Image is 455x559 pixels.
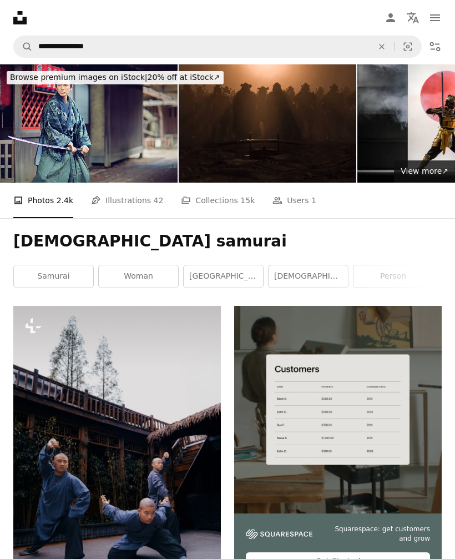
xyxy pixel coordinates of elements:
[234,306,442,513] img: file-1747939376688-baf9a4a454ffimage
[394,160,455,183] a: View more↗
[401,167,448,175] span: View more ↗
[353,265,433,288] a: person
[424,7,446,29] button: Menu
[370,36,394,57] button: Clear
[91,183,163,218] a: Illustrations 42
[272,183,316,218] a: Users 1
[7,71,224,84] div: 20% off at iStock ↗
[181,183,255,218] a: Collections 15k
[184,265,263,288] a: [GEOGRAPHIC_DATA]
[10,73,147,82] span: Browse premium images on iStock |
[402,7,424,29] button: Language
[99,265,178,288] a: woman
[240,194,255,207] span: 15k
[395,36,421,57] button: Visual search
[154,194,164,207] span: 42
[13,36,422,58] form: Find visuals sitewide
[13,231,442,251] h1: [DEMOGRAPHIC_DATA] samurai
[14,36,33,57] button: Search Unsplash
[326,525,430,543] span: Squarespace: get customers and grow
[311,194,316,207] span: 1
[380,7,402,29] a: Log in / Sign up
[14,265,93,288] a: samurai
[424,36,446,58] button: Filters
[13,456,221,466] a: a group of men standing next to each other in front of a building
[246,529,312,539] img: file-1747939142011-51e5cc87e3c9
[13,11,27,24] a: Home — Unsplash
[269,265,348,288] a: [DEMOGRAPHIC_DATA]
[179,64,356,183] img: Troops of samurai in armor behind the katana sword in foggy surroundings. 3D Rendering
